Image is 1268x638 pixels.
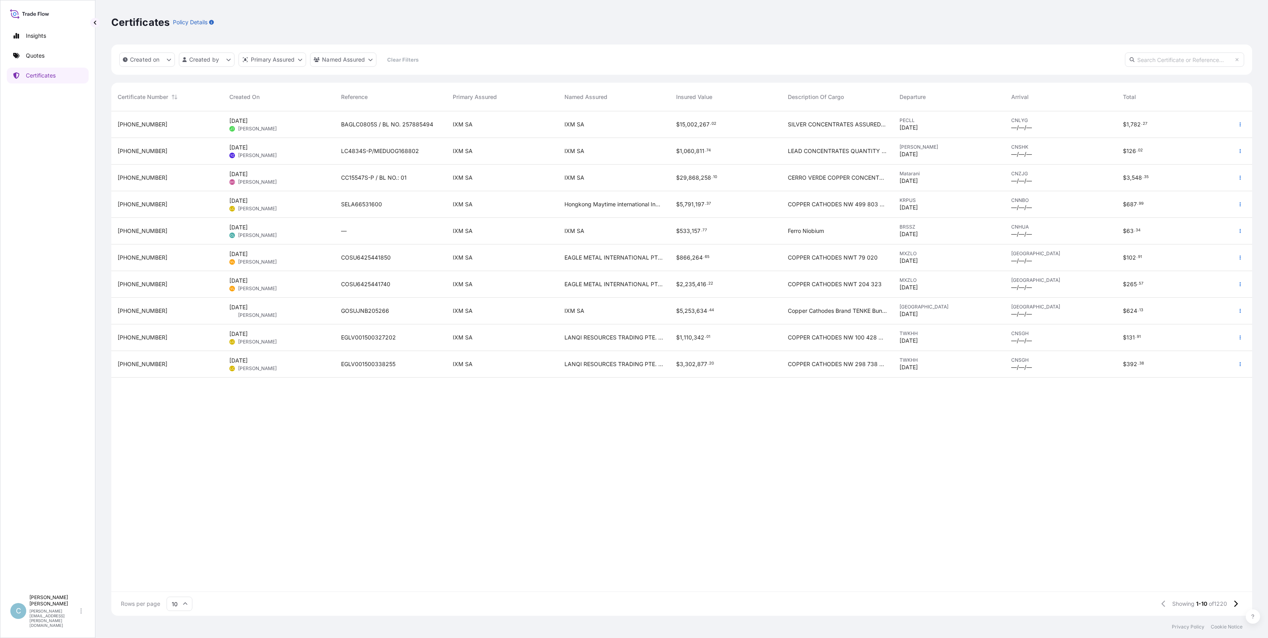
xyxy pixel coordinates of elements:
span: . [705,202,706,205]
span: YZ [230,151,234,159]
span: IXM SA [453,200,473,208]
span: . [703,256,704,258]
span: [PERSON_NAME] [900,144,999,150]
span: Insured Value [676,93,712,101]
span: 197 [695,202,704,207]
p: Primary Assured [251,56,295,64]
span: PECLL [900,117,999,124]
span: 267 [699,122,710,127]
span: Primary Assured [453,93,497,101]
span: [GEOGRAPHIC_DATA] [900,304,999,310]
span: , [683,308,684,314]
span: . [707,282,708,285]
span: Description Of Cargo [788,93,844,101]
span: [DATE] [900,310,918,318]
span: LC [230,205,235,213]
span: [DATE] [900,363,918,371]
span: 866 [680,255,690,260]
span: LANQI RESOURCES TRADING PTE. LTD. [564,360,663,368]
span: , [694,148,696,154]
span: CC15547S-P / BL NO.: 01 [341,174,407,182]
span: $ [676,202,680,207]
span: 57 [1139,282,1144,285]
span: , [694,202,695,207]
span: 77 [702,229,707,232]
span: of 1220 [1209,600,1227,608]
span: $ [1123,281,1126,287]
span: CNSHK [1011,144,1110,150]
span: . [710,122,711,125]
span: , [683,281,685,287]
span: 91 [1137,335,1141,338]
span: Arrival [1011,93,1029,101]
span: , [682,335,684,340]
span: . [1136,256,1138,258]
p: Policy Details [173,18,207,26]
span: 5 [680,202,683,207]
span: 01 [706,335,710,338]
span: , [683,202,684,207]
span: GOSUJNB205266 [341,307,389,315]
span: —/—/— [1011,230,1032,238]
span: Reference [341,93,368,101]
span: $ [1123,148,1126,154]
span: COPPER CATHODES NW 298 738 MT [788,360,887,368]
span: 35 [1144,176,1149,178]
span: . [708,309,709,312]
span: [DATE] [229,170,248,178]
span: , [682,148,684,154]
a: Cookie Notice [1211,624,1243,630]
span: CNZJG [1011,171,1110,177]
span: . [1137,202,1138,205]
span: . [1141,122,1142,125]
span: . [1134,229,1135,232]
span: IXM SA [564,120,584,128]
span: LJ [230,311,234,319]
span: SILVER CONCENTRATES ASSURED BY IXM S A QUANTITY 2 407 845 WET METRIC TONS [788,120,887,128]
span: IXM SA [564,147,584,155]
span: 533 [680,228,690,234]
span: [DATE] [229,144,248,151]
span: . [1138,362,1139,365]
span: [PERSON_NAME] [238,126,277,132]
span: 416 [697,281,706,287]
span: IXM SA [453,307,473,315]
span: 29 [680,175,687,180]
span: [PHONE_NUMBER] [118,174,167,182]
span: CNNBO [1011,197,1110,204]
span: CNSGH [1011,357,1110,363]
input: Search Certificate or Reference... [1125,52,1244,67]
span: 060 [684,148,694,154]
span: 687 [1126,202,1137,207]
span: DO [230,178,235,186]
span: 5 [680,308,683,314]
span: [DATE] [229,330,248,338]
span: , [687,175,688,180]
span: 02 [712,122,716,125]
span: 37 [706,202,711,205]
span: [GEOGRAPHIC_DATA] [1011,304,1110,310]
span: [PHONE_NUMBER] [118,200,167,208]
span: [PHONE_NUMBER] [118,147,167,155]
span: [PERSON_NAME] [238,365,277,372]
span: [DATE] [900,283,918,291]
span: JT [230,125,234,133]
a: Certificates [7,68,89,83]
span: 265 [1126,281,1137,287]
span: Certificate Number [118,93,168,101]
span: 91 [1138,256,1142,258]
span: . [1135,335,1136,338]
span: $ [1123,122,1126,127]
button: Sort [170,92,179,102]
span: . [701,229,702,232]
span: C [16,607,21,615]
span: . [1142,176,1144,178]
span: $ [676,308,680,314]
span: IXM SA [453,227,473,235]
span: EGLV001500327202 [341,334,396,341]
span: $ [676,281,680,287]
span: —/—/— [1011,204,1032,211]
span: [PERSON_NAME] [238,285,277,292]
p: Privacy Policy [1172,624,1204,630]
